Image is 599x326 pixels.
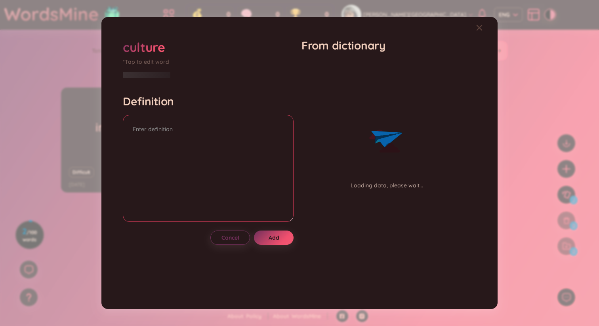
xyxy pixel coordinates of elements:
h4: Definition [123,94,294,109]
span: Add [269,234,279,242]
div: Loading data, please wait... [351,181,423,190]
span: Cancel [221,234,239,242]
div: *Tap to edit word [123,57,294,66]
div: culture [123,38,165,56]
button: Close [476,17,498,38]
h1: From dictionary [301,38,472,53]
